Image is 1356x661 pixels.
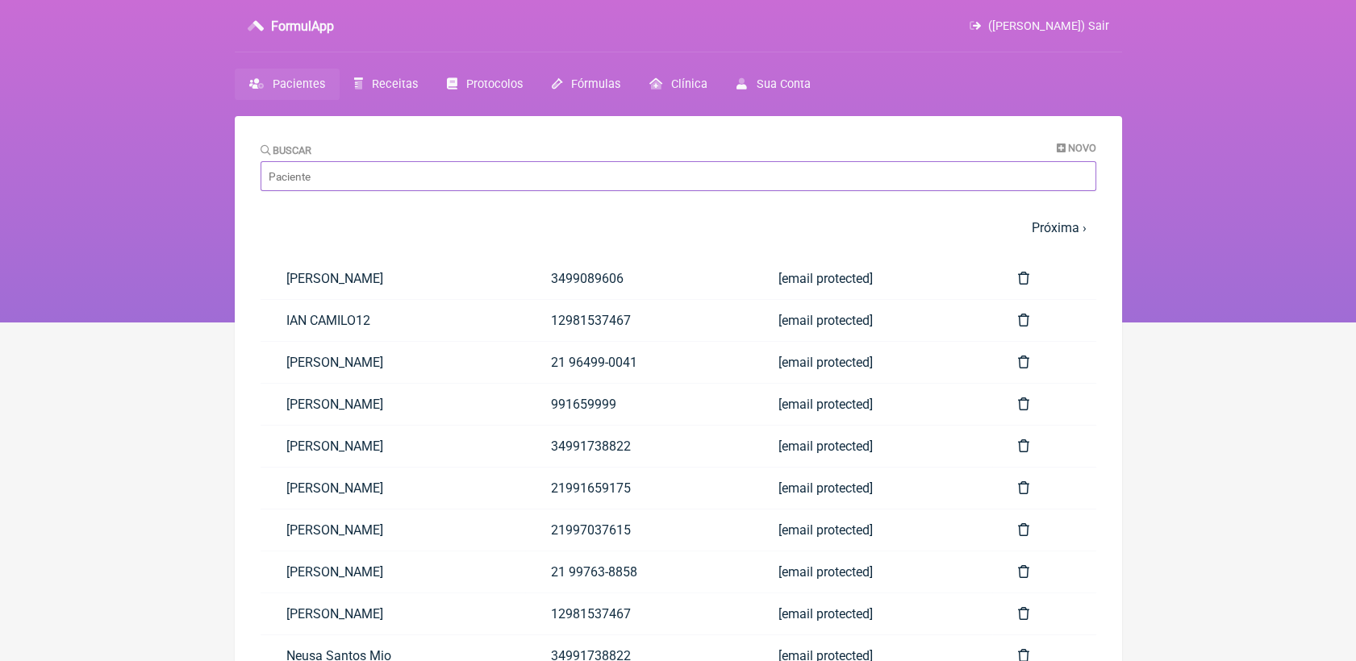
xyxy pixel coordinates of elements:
a: Novo [1057,142,1096,154]
span: [email protected] [778,606,873,622]
span: Sua Conta [757,77,811,91]
a: 21991659175 [525,468,752,509]
span: [email protected] [778,355,873,370]
a: 21 99763-8858 [525,551,752,592]
span: Pacientes [273,77,325,91]
span: [email protected] [778,271,873,286]
a: 21 96499-0041 [525,342,752,383]
span: [email protected] [778,439,873,454]
a: [email protected] [753,551,993,592]
a: Sua Conta [722,69,824,100]
a: [email protected] [753,468,993,509]
a: [email protected] [753,384,993,425]
span: Protocolos [466,77,523,91]
input: Paciente [261,161,1096,191]
label: Buscar [261,144,312,156]
a: Clínica [635,69,722,100]
a: Receitas [340,69,432,100]
span: ([PERSON_NAME]) Sair [988,19,1109,33]
span: [email protected] [778,564,873,580]
span: [email protected] [778,480,873,496]
a: Fórmulas [537,69,635,100]
a: Protocolos [432,69,537,100]
a: [email protected] [753,258,993,299]
a: 3499089606 [525,258,752,299]
span: Fórmulas [571,77,620,91]
a: Pacientes [235,69,340,100]
nav: pager [261,210,1096,245]
a: [PERSON_NAME] [261,342,526,383]
a: [PERSON_NAME] [261,426,526,467]
a: 12981537467 [525,300,752,341]
a: [email protected] [753,426,993,467]
span: Clínica [671,77,707,91]
a: IAN CAMILO12 [261,300,526,341]
a: [PERSON_NAME] [261,468,526,509]
a: 21997037615 [525,509,752,551]
a: 991659999 [525,384,752,425]
a: [email protected] [753,593,993,634]
a: [PERSON_NAME] [261,509,526,551]
h3: FormulApp [271,19,334,34]
a: 34991738822 [525,426,752,467]
a: [email protected] [753,509,993,551]
a: [PERSON_NAME] [261,551,526,592]
span: Receitas [372,77,418,91]
a: [PERSON_NAME] [261,384,526,425]
span: [email protected] [778,313,873,328]
a: [PERSON_NAME] [261,593,526,634]
a: [email protected] [753,342,993,383]
span: Novo [1068,142,1096,154]
span: [email protected] [778,522,873,538]
span: [email protected] [778,397,873,412]
a: [PERSON_NAME] [261,258,526,299]
a: Próxima › [1032,220,1087,235]
a: ([PERSON_NAME]) Sair [970,19,1108,33]
a: [email protected] [753,300,993,341]
a: 12981537467 [525,593,752,634]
